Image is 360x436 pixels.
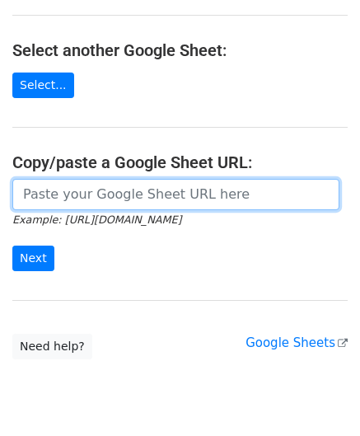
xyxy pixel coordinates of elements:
[12,246,54,271] input: Next
[278,357,360,436] iframe: Chat Widget
[12,334,92,359] a: Need help?
[12,213,181,226] small: Example: [URL][DOMAIN_NAME]
[12,40,348,60] h4: Select another Google Sheet:
[245,335,348,350] a: Google Sheets
[12,179,339,210] input: Paste your Google Sheet URL here
[12,73,74,98] a: Select...
[12,152,348,172] h4: Copy/paste a Google Sheet URL:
